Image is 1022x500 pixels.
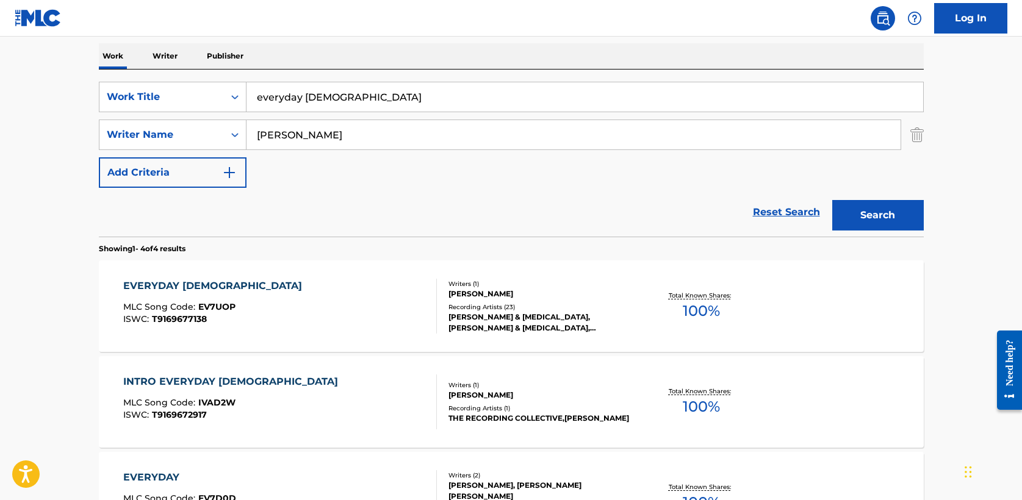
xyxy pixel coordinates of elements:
span: 100 % [683,396,720,418]
div: [PERSON_NAME] & [MEDICAL_DATA], [PERSON_NAME] & [MEDICAL_DATA], [PERSON_NAME] & [MEDICAL_DATA], [... [448,312,633,334]
p: Total Known Shares: [669,291,734,300]
span: ISWC : [123,409,152,420]
iframe: Chat Widget [961,441,1022,500]
div: EVERYDAY [DEMOGRAPHIC_DATA] [123,279,308,293]
img: help [907,11,922,26]
img: Delete Criterion [910,120,924,150]
span: ISWC : [123,313,152,324]
div: INTRO EVERYDAY [DEMOGRAPHIC_DATA] [123,374,344,389]
p: Work [99,43,127,69]
div: [PERSON_NAME] [448,288,633,299]
a: Reset Search [747,199,826,226]
p: Publisher [203,43,247,69]
span: EV7UOP [198,301,236,312]
div: EVERYDAY [123,470,236,485]
p: Showing 1 - 4 of 4 results [99,243,185,254]
div: Writer Name [107,127,217,142]
img: search [876,11,890,26]
div: Recording Artists ( 1 ) [448,404,633,413]
img: MLC Logo [15,9,62,27]
span: MLC Song Code : [123,397,198,408]
p: Writer [149,43,181,69]
div: Help [902,6,927,30]
a: INTRO EVERYDAY [DEMOGRAPHIC_DATA]MLC Song Code:IVAD2WISWC:T9169672917Writers (1)[PERSON_NAME]Reco... [99,356,924,448]
div: Writers ( 2 ) [448,471,633,480]
div: Work Title [107,90,217,104]
p: Total Known Shares: [669,482,734,491]
a: Log In [934,3,1007,34]
div: Writers ( 1 ) [448,380,633,390]
div: Recording Artists ( 23 ) [448,302,633,312]
button: Add Criteria [99,157,247,188]
p: Total Known Shares: [669,387,734,396]
div: Drag [965,454,972,490]
span: 100 % [683,300,720,322]
span: T9169672917 [152,409,207,420]
form: Search Form [99,82,924,237]
div: Writers ( 1 ) [448,279,633,288]
button: Search [832,200,924,230]
a: Public Search [871,6,895,30]
span: T9169677138 [152,313,207,324]
iframe: Resource Center [988,321,1022,420]
span: IVAD2W [198,397,236,408]
div: [PERSON_NAME] [448,390,633,401]
img: 9d2ae6d4665cec9f34b9.svg [222,165,237,180]
span: MLC Song Code : [123,301,198,312]
a: EVERYDAY [DEMOGRAPHIC_DATA]MLC Song Code:EV7UOPISWC:T9169677138Writers (1)[PERSON_NAME]Recording ... [99,260,924,352]
div: THE RECORDING COLLECTIVE,[PERSON_NAME] [448,413,633,424]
